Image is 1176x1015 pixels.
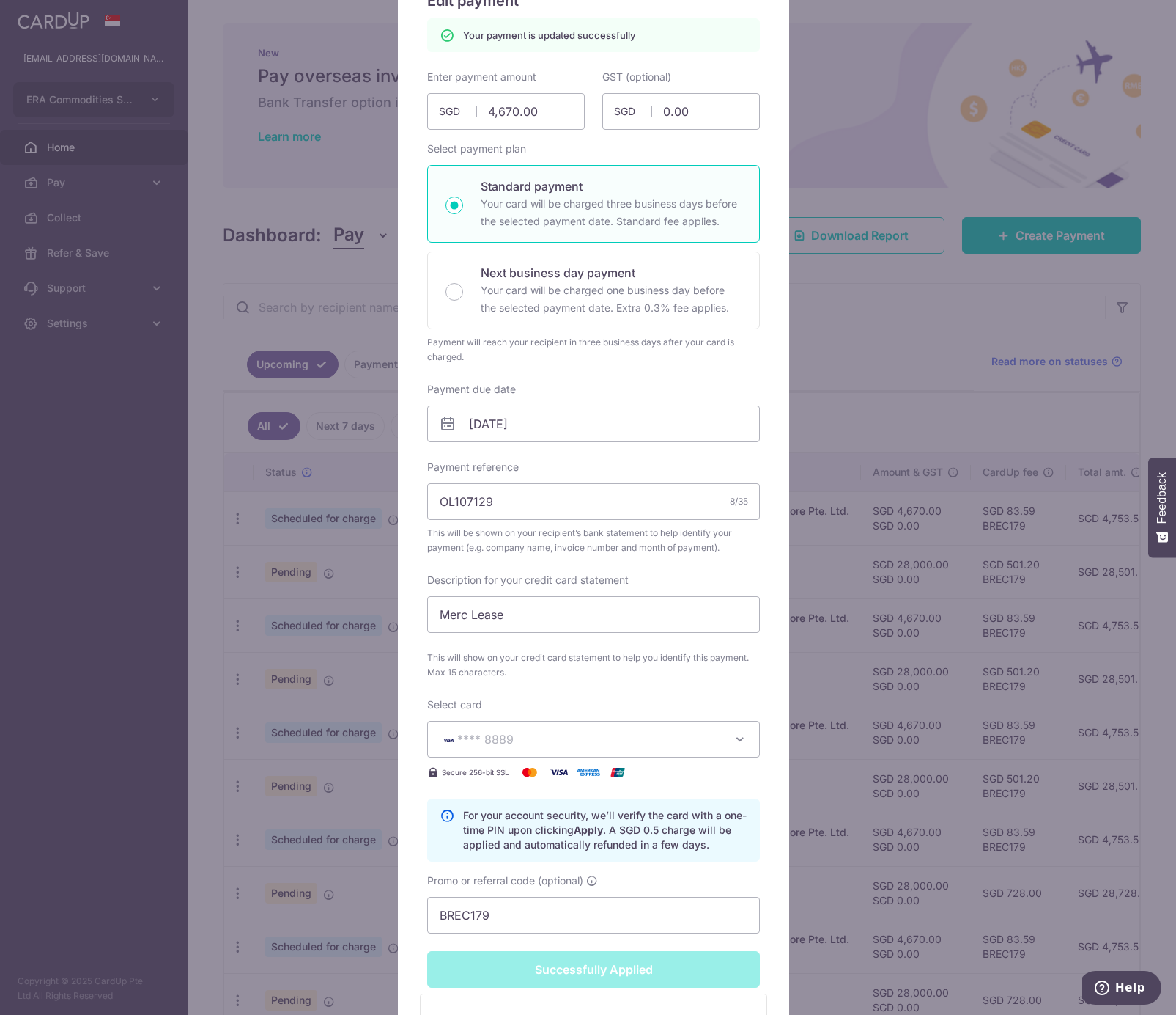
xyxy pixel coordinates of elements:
[427,142,526,156] label: Select payment plan
[427,697,482,712] label: Select card
[730,494,748,509] div: 8/35
[463,808,747,852] p: For your account security, we’ll verify the card with a one-time PIN upon clicking . A SGD 0.5 ch...
[574,824,603,836] b: Apply
[603,763,632,781] img: UnionPay
[463,28,635,43] p: Your payment is updated successfully
[427,526,760,555] span: This will be shown on your recipient’s bank statement to help identify your payment (e.g. company...
[442,766,509,778] span: Secure 256-bit SSL
[1082,971,1161,1008] iframe: Opens a widget where you can find more information
[574,763,603,781] img: American Express
[427,873,583,888] span: Promo or referral code (optional)
[481,264,742,282] p: Next business day payment
[427,573,629,587] label: Description for your credit card statement
[427,335,760,364] div: Payment will reach your recipient in three business days after your card is charged.
[440,735,457,745] img: VISA
[427,70,536,84] label: Enter payment amount
[614,104,652,119] span: SGD
[439,104,477,119] span: SGD
[602,70,671,84] label: GST (optional)
[1155,472,1169,524] span: Feedback
[427,93,585,130] input: 0.00
[427,406,760,442] input: DD / MM / YYYY
[544,763,574,781] img: Visa
[1148,458,1176,557] button: Feedback - Show survey
[427,382,516,397] label: Payment due date
[602,93,760,130] input: 0.00
[481,282,742,317] p: Your card will be charged one business day before the selected payment date. Extra 0.3% fee applies.
[427,651,760,680] span: This will show on your credit card statement to help you identify this payment. Max 15 characters.
[427,460,519,474] label: Payment reference
[481,195,742,230] p: Your card will be charged three business days before the selected payment date. Standard fee appl...
[515,763,544,781] img: Mastercard
[481,177,742,195] p: Standard payment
